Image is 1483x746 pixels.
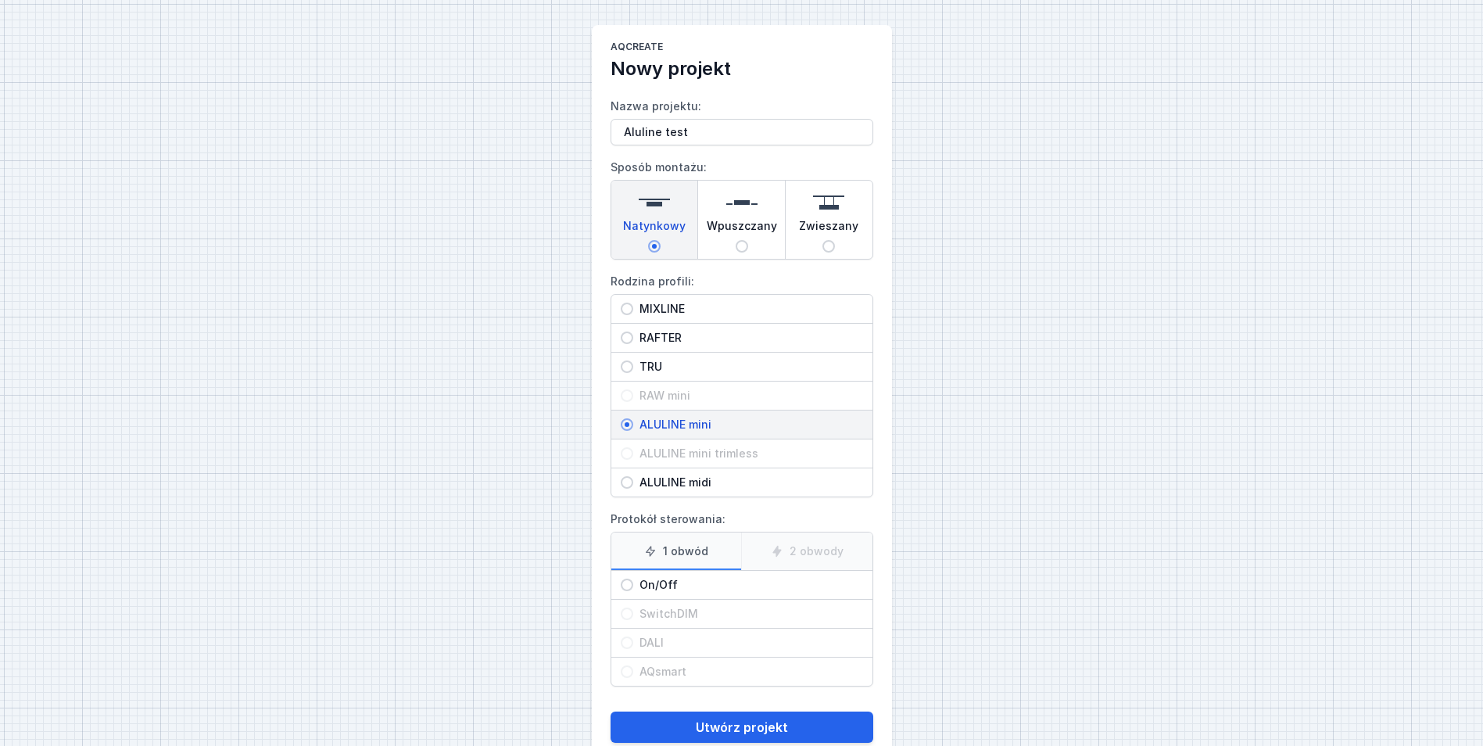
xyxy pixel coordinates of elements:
[611,533,742,570] label: 1 obwód
[611,56,873,81] h2: Nowy projekt
[633,359,863,375] span: TRU
[621,303,633,315] input: MIXLINE
[799,218,858,240] span: Zwieszany
[611,119,873,145] input: Nazwa projektu:
[822,240,835,253] input: Zwieszany
[633,301,863,317] span: MIXLINE
[611,41,873,56] h1: AQcreate
[633,577,863,593] span: On/Off
[621,332,633,344] input: RAFTER
[611,155,873,260] label: Sposób montażu:
[633,475,863,490] span: ALULINE midi
[611,94,873,145] label: Nazwa projektu:
[633,330,863,346] span: RAFTER
[813,187,844,218] img: suspended.svg
[633,417,863,432] span: ALULINE mini
[611,269,873,497] label: Rodzina profili:
[621,476,633,489] input: ALULINE midi
[621,360,633,373] input: TRU
[621,579,633,591] input: On/Off
[736,240,748,253] input: Wpuszczany
[611,712,873,743] button: Utwórz projekt
[611,507,873,687] label: Protokół sterowania:
[623,218,686,240] span: Natynkowy
[648,240,661,253] input: Natynkowy
[726,187,758,218] img: recessed.svg
[707,218,777,240] span: Wpuszczany
[621,418,633,431] input: ALULINE mini
[639,187,670,218] img: surface.svg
